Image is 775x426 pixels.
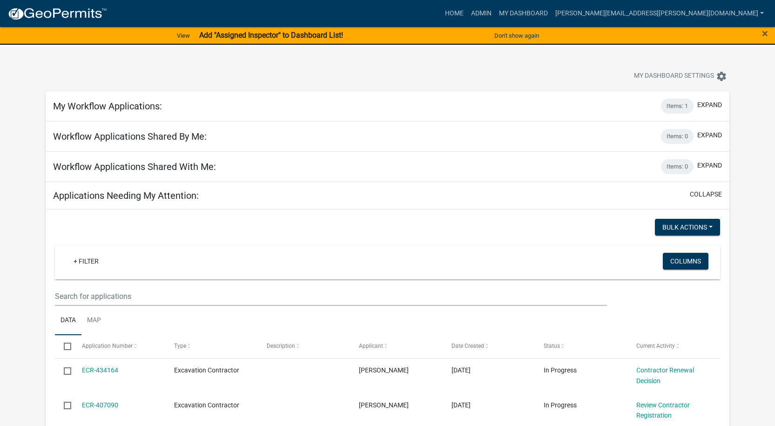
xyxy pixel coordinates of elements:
[491,28,543,43] button: Don't show again
[165,335,258,358] datatable-header-cell: Type
[66,253,106,270] a: + Filter
[634,71,714,82] span: My Dashboard Settings
[663,253,708,270] button: Columns
[174,343,186,349] span: Type
[174,366,239,374] span: Excavation Contractor
[762,28,768,39] button: Close
[173,28,194,43] a: View
[661,129,694,144] div: Items: 0
[359,343,383,349] span: Applicant
[544,401,577,409] span: In Progress
[55,335,73,358] datatable-header-cell: Select
[350,335,443,358] datatable-header-cell: Applicant
[535,335,627,358] datatable-header-cell: Status
[82,343,133,349] span: Application Number
[55,287,607,306] input: Search for applications
[636,401,690,419] a: Review Contractor Registration
[55,306,81,336] a: Data
[174,401,239,409] span: Excavation Contractor
[697,130,722,140] button: expand
[495,5,552,22] a: My Dashboard
[53,101,162,112] h5: My Workflow Applications:
[636,343,675,349] span: Current Activity
[697,100,722,110] button: expand
[73,335,166,358] datatable-header-cell: Application Number
[441,5,467,22] a: Home
[359,401,409,409] span: Tyler Vincent
[661,99,694,114] div: Items: 1
[452,343,484,349] span: Date Created
[467,5,495,22] a: Admin
[359,366,409,374] span: Janet B Perez - NIPSCO
[53,131,207,142] h5: Workflow Applications Shared By Me:
[452,401,471,409] span: 04/16/2025
[552,5,768,22] a: [PERSON_NAME][EMAIL_ADDRESS][PERSON_NAME][DOMAIN_NAME]
[82,366,118,374] a: ECR-434164
[544,343,560,349] span: Status
[53,161,216,172] h5: Workflow Applications Shared With Me:
[544,366,577,374] span: In Progress
[697,161,722,170] button: expand
[627,335,720,358] datatable-header-cell: Current Activity
[655,219,720,236] button: Bulk Actions
[81,306,107,336] a: Map
[267,343,295,349] span: Description
[716,71,727,82] i: settings
[258,335,350,358] datatable-header-cell: Description
[452,366,471,374] span: 06/11/2025
[690,189,722,199] button: collapse
[762,27,768,40] span: ×
[627,67,735,85] button: My Dashboard Settingssettings
[82,401,118,409] a: ECR-407090
[199,31,343,40] strong: Add "Assigned Inspector" to Dashboard List!
[443,335,535,358] datatable-header-cell: Date Created
[53,190,199,201] h5: Applications Needing My Attention:
[661,159,694,174] div: Items: 0
[636,366,694,385] a: Contractor Renewal Decision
